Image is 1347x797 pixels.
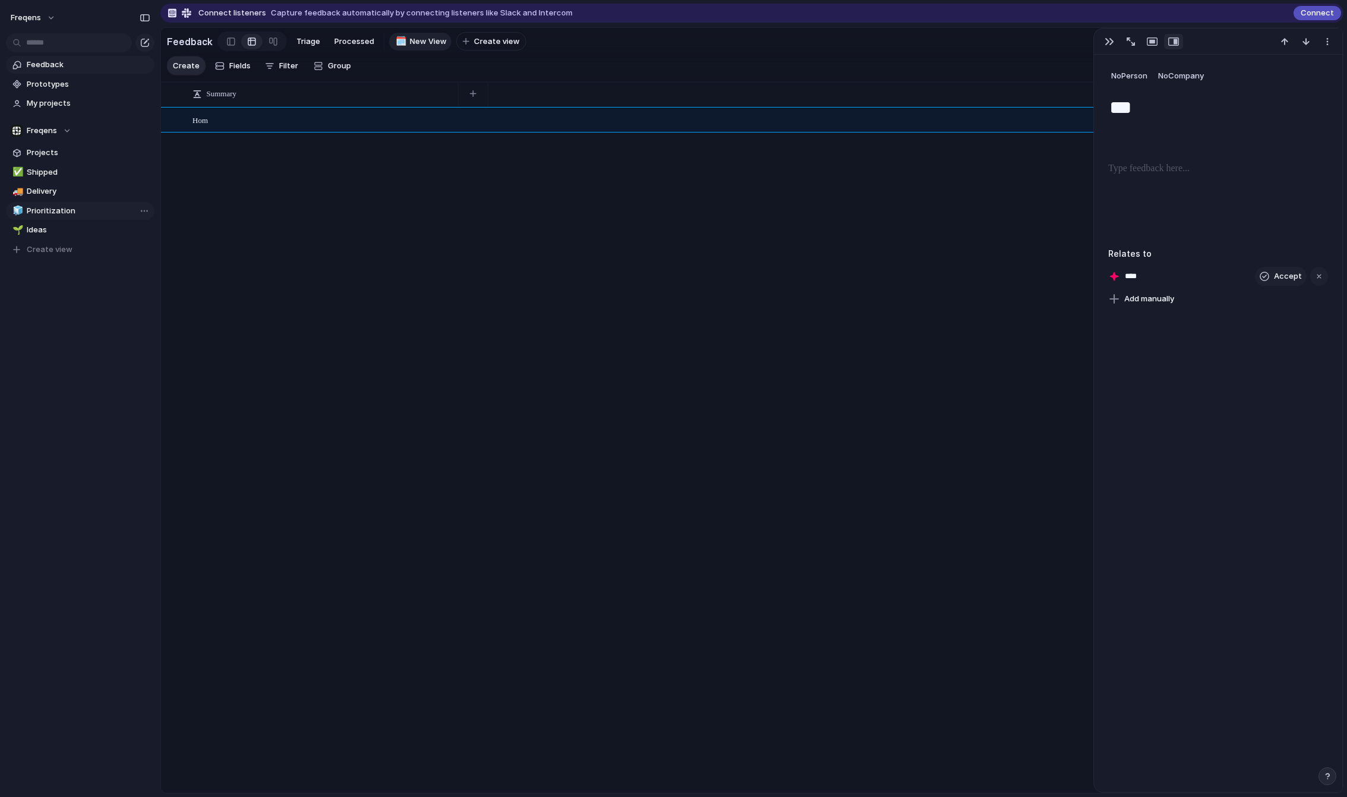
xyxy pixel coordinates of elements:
[6,163,154,181] a: ✅Shipped
[27,125,57,137] span: Freqens
[27,166,150,178] span: Shipped
[308,56,357,75] button: Group
[192,116,208,125] span: Hom
[5,8,62,27] button: Freqens
[6,144,154,162] a: Projects
[271,7,573,19] span: Capture feedback automatically by connecting listeners like Slack and Intercom
[456,32,526,51] button: Create view
[198,7,266,19] span: Connect listeners
[1155,67,1207,86] button: NoCompany
[1294,6,1341,20] button: Connect
[1301,7,1334,19] span: Connect
[6,94,154,112] a: My projects
[396,34,404,48] div: 🗓️
[260,56,303,75] button: Filter
[27,147,150,159] span: Projects
[1255,267,1307,286] button: Accept
[6,56,154,74] a: Feedback
[207,88,237,100] span: Summary
[12,165,21,179] div: ✅
[474,36,520,48] span: Create view
[292,33,325,51] a: Triage
[12,204,21,218] div: 🧊
[27,224,150,236] span: Ideas
[11,185,23,197] button: 🚚
[12,185,21,199] div: 🚚
[229,60,251,72] span: Fields
[6,182,154,200] a: 🚚Delivery
[27,97,150,109] span: My projects
[328,60,351,72] span: Group
[1274,270,1302,282] span: Accept
[6,221,154,239] a: 🌱Ideas
[296,36,320,48] span: Triage
[1124,293,1174,305] span: Add manually
[330,33,379,51] a: Processed
[334,36,374,48] span: Processed
[6,75,154,93] a: Prototypes
[27,59,150,71] span: Feedback
[11,205,23,217] button: 🧊
[279,60,298,72] span: Filter
[27,205,150,217] span: Prioritization
[11,224,23,236] button: 🌱
[11,12,41,24] span: Freqens
[210,56,255,75] button: Fields
[173,60,200,72] span: Create
[6,122,154,140] button: Freqens
[1158,71,1204,80] span: No Company
[11,166,23,178] button: ✅
[27,185,150,197] span: Delivery
[1108,247,1328,260] h3: Relates to
[167,34,213,49] h2: Feedback
[27,78,150,90] span: Prototypes
[167,56,205,75] button: Create
[394,36,406,48] button: 🗓️
[27,244,72,256] span: Create view
[6,202,154,220] a: 🧊Prioritization
[410,36,447,48] span: New View
[389,33,451,51] a: 🗓️New View
[6,241,154,259] button: Create view
[1108,67,1150,86] button: NoPerson
[1104,291,1179,307] button: Add manually
[1111,71,1147,80] span: No Person
[12,223,21,237] div: 🌱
